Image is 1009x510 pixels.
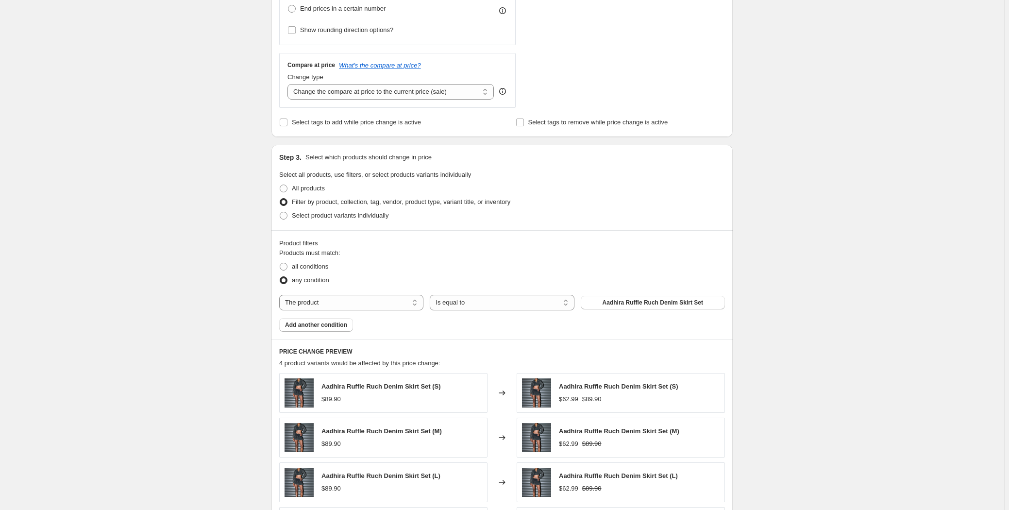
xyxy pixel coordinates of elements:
img: Aadhira_Ruffle_Ruch_Denim_Skirt_Set_1_6951749c-d872-4a13-bc92-a28b2fe5db53_80x.png [285,423,314,452]
span: All products [292,185,325,192]
img: Aadhira_Ruffle_Ruch_Denim_Skirt_Set_1_6951749c-d872-4a13-bc92-a28b2fe5db53_80x.png [285,378,314,408]
span: Aadhira Ruffle Ruch Denim Skirt Set (L) [321,472,440,479]
span: Aadhira Ruffle Ruch Denim Skirt Set (L) [559,472,678,479]
span: Select all products, use filters, or select products variants individually [279,171,471,178]
span: Filter by product, collection, tag, vendor, product type, variant title, or inventory [292,198,510,205]
span: Aadhira Ruffle Ruch Denim Skirt Set (M) [321,427,442,435]
img: Aadhira_Ruffle_Ruch_Denim_Skirt_Set_1_6951749c-d872-4a13-bc92-a28b2fe5db53_80x.png [285,468,314,497]
h2: Step 3. [279,153,302,162]
span: Change type [287,73,323,81]
span: End prices in a certain number [300,5,386,12]
img: Aadhira_Ruffle_Ruch_Denim_Skirt_Set_1_6951749c-d872-4a13-bc92-a28b2fe5db53_80x.png [522,423,551,452]
h3: Compare at price [287,61,335,69]
span: Show rounding direction options? [300,26,393,34]
span: Add another condition [285,321,347,329]
span: $62.99 [559,485,578,492]
span: Aadhira Ruffle Ruch Denim Skirt Set (M) [559,427,679,435]
span: $89.90 [321,395,341,403]
button: What's the compare at price? [339,62,421,69]
p: Select which products should change in price [305,153,432,162]
span: 4 product variants would be affected by this price change: [279,359,440,367]
span: Products must match: [279,249,340,256]
span: $89.90 [321,440,341,447]
span: $62.99 [559,440,578,447]
span: all conditions [292,263,328,270]
span: $89.90 [582,485,602,492]
span: $89.90 [582,395,602,403]
img: Aadhira_Ruffle_Ruch_Denim_Skirt_Set_1_6951749c-d872-4a13-bc92-a28b2fe5db53_80x.png [522,468,551,497]
div: help [498,86,507,96]
span: Aadhira Ruffle Ruch Denim Skirt Set (S) [321,383,441,390]
span: $89.90 [321,485,341,492]
span: Select tags to remove while price change is active [528,119,668,126]
img: Aadhira_Ruffle_Ruch_Denim_Skirt_Set_1_6951749c-d872-4a13-bc92-a28b2fe5db53_80x.png [522,378,551,408]
span: Aadhira Ruffle Ruch Denim Skirt Set (S) [559,383,678,390]
button: Add another condition [279,318,353,332]
span: any condition [292,276,329,284]
h6: PRICE CHANGE PREVIEW [279,348,725,356]
div: Product filters [279,238,725,248]
span: $62.99 [559,395,578,403]
span: $89.90 [582,440,602,447]
span: Select tags to add while price change is active [292,119,421,126]
span: Select product variants individually [292,212,388,219]
span: Aadhira Ruffle Ruch Denim Skirt Set [603,299,703,306]
button: Aadhira Ruffle Ruch Denim Skirt Set [581,296,725,309]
